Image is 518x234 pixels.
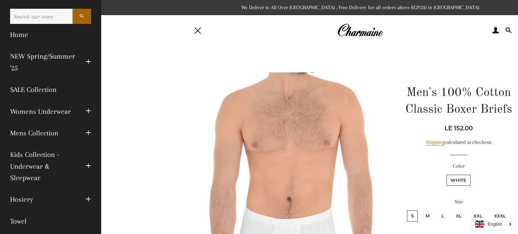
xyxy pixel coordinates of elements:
[5,45,81,79] a: NEW Spring/Summer '25
[452,210,466,222] label: XL
[337,23,383,38] img: Charmaine Egypt
[437,210,448,222] label: L
[5,24,96,45] a: Home
[5,144,81,189] a: Kids Collection - Underwear & Sleepwear
[490,210,510,222] label: XXXL
[407,210,418,222] label: S
[447,175,470,186] label: White
[444,125,473,132] span: LE 152.00
[5,101,81,122] a: Womens Underwear
[475,221,511,228] a: English
[5,210,96,232] a: Towel
[5,122,81,144] a: Mens Collection
[5,79,96,100] a: SALE Collection
[5,189,81,210] a: Hosiery
[10,9,73,24] input: Search our store
[488,222,502,226] i: English
[469,210,486,222] label: XXL
[426,139,444,145] a: Shipping
[422,210,434,222] label: M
